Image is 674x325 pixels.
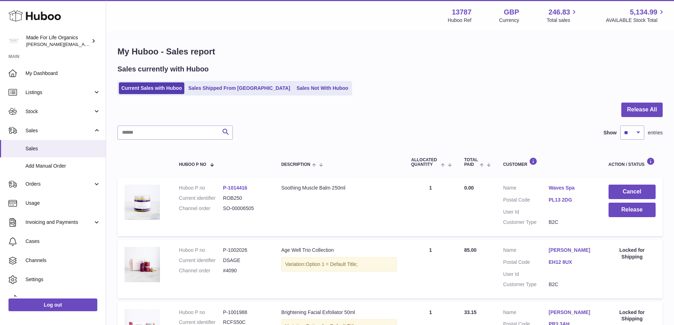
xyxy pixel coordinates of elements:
dt: Customer Type [503,281,549,288]
dd: P-1001988 [223,309,267,316]
span: AVAILABLE Stock Total [606,17,666,24]
span: entries [648,129,663,136]
dd: B2C [549,219,594,226]
dt: User Id [503,271,549,278]
a: 5,134.99 AVAILABLE Stock Total [606,7,666,24]
dt: Current identifier [179,195,223,202]
div: Action / Status [609,157,656,167]
span: Description [281,162,310,167]
button: Cancel [609,185,656,199]
span: Total paid [464,158,478,167]
span: Returns [25,295,100,302]
a: [PERSON_NAME] [549,247,594,254]
a: Sales Shipped From [GEOGRAPHIC_DATA] [186,82,293,94]
span: 246.83 [548,7,570,17]
dd: DSAGE [223,257,267,264]
dd: ROB250 [223,195,267,202]
dt: Postal Code [503,259,549,267]
span: 0.00 [464,185,474,191]
div: Variation: [281,257,397,272]
div: Made For Life Organics [26,34,90,48]
dt: Name [503,185,549,193]
span: 5,134.99 [630,7,657,17]
dt: Current identifier [179,257,223,264]
span: My Dashboard [25,70,100,77]
span: Sales [25,145,100,152]
a: Sales Not With Huboo [294,82,351,94]
a: Waves Spa [549,185,594,191]
dt: Channel order [179,205,223,212]
a: Log out [8,298,97,311]
div: Soothing Muscle Balm 250ml [281,185,397,191]
div: Locked for Shipping [609,309,656,323]
dt: Channel order [179,267,223,274]
dt: Name [503,247,549,255]
span: Sales [25,127,93,134]
h1: My Huboo - Sales report [117,46,663,57]
img: age-well-trio-collection-dsage-1.jpg [125,247,160,282]
dd: P-1002026 [223,247,267,254]
td: 1 [404,178,457,236]
img: 137871728375905.jpg [125,185,160,220]
div: Brightening Facial Exfoliator 50ml [281,309,397,316]
dt: Customer Type [503,219,549,226]
span: 33.15 [464,309,477,315]
a: [PERSON_NAME] [549,309,594,316]
dt: Postal Code [503,197,549,205]
a: 246.83 Total sales [547,7,578,24]
a: EH12 8UX [549,259,594,266]
span: Option 1 = Default Title; [306,261,358,267]
span: Usage [25,200,100,207]
dd: #4090 [223,267,267,274]
strong: GBP [504,7,519,17]
label: Show [604,129,617,136]
span: Cases [25,238,100,245]
a: PL13 2DG [549,197,594,203]
div: Locked for Shipping [609,247,656,260]
dd: B2C [549,281,594,288]
div: Currency [499,17,519,24]
span: Listings [25,89,93,96]
dt: Huboo P no [179,185,223,191]
dt: Name [503,309,549,318]
button: Release [609,203,656,217]
span: Huboo P no [179,162,206,167]
img: geoff.winwood@madeforlifeorganics.com [8,36,19,46]
span: 85.00 [464,247,477,253]
span: ALLOCATED Quantity [411,158,439,167]
span: Add Manual Order [25,163,100,169]
div: Customer [503,157,594,167]
span: Settings [25,276,100,283]
span: Total sales [547,17,578,24]
a: P-1014416 [223,185,247,191]
dt: User Id [503,209,549,215]
span: Orders [25,181,93,187]
span: Channels [25,257,100,264]
a: Current Sales with Huboo [119,82,184,94]
dt: Huboo P no [179,309,223,316]
dt: Huboo P no [179,247,223,254]
td: 1 [404,240,457,298]
div: Huboo Ref [448,17,472,24]
dd: SO-00006505 [223,205,267,212]
span: Invoicing and Payments [25,219,93,226]
strong: 13787 [452,7,472,17]
span: [PERSON_NAME][EMAIL_ADDRESS][PERSON_NAME][DOMAIN_NAME] [26,41,180,47]
h2: Sales currently with Huboo [117,64,209,74]
div: Age Well Trio Collection [281,247,397,254]
span: Stock [25,108,93,115]
button: Release All [621,103,663,117]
